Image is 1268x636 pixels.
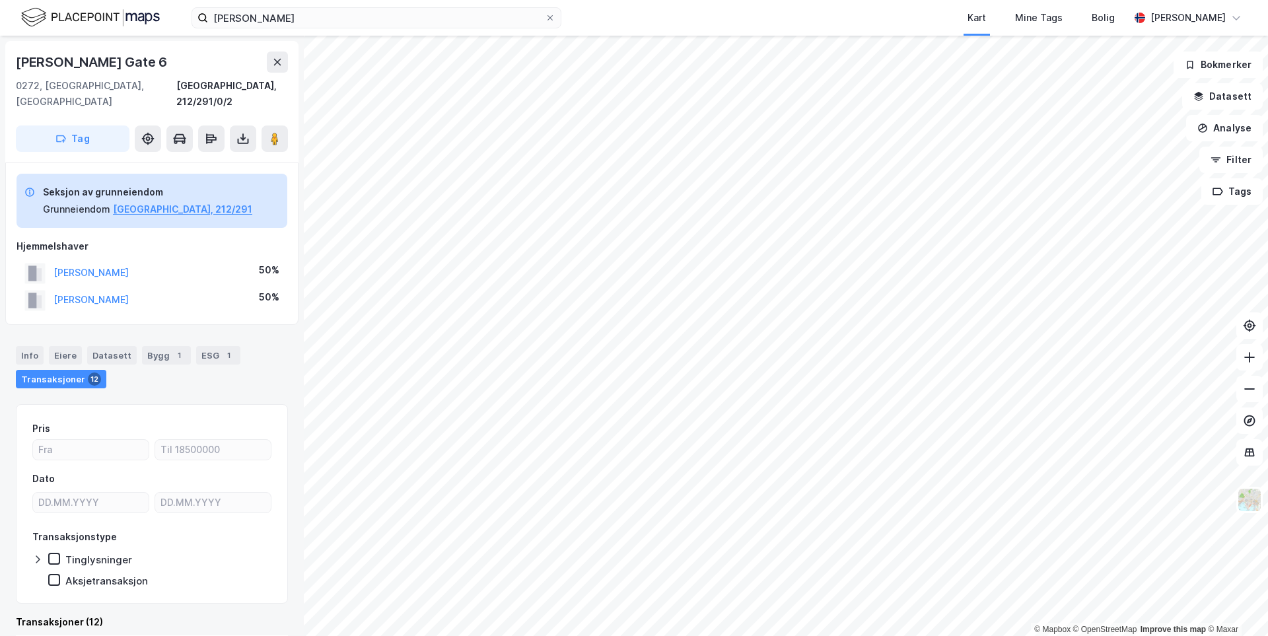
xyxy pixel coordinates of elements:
[1092,10,1115,26] div: Bolig
[1237,487,1262,512] img: Z
[32,471,55,487] div: Dato
[1199,147,1263,173] button: Filter
[196,346,240,365] div: ESG
[1201,178,1263,205] button: Tags
[208,8,545,28] input: Søk på adresse, matrikkel, gårdeiere, leietakere eller personer
[21,6,160,29] img: logo.f888ab2527a4732fd821a326f86c7f29.svg
[1202,573,1268,636] div: Kontrollprogram for chat
[16,78,176,110] div: 0272, [GEOGRAPHIC_DATA], [GEOGRAPHIC_DATA]
[155,440,271,460] input: Til 18500000
[16,125,129,152] button: Tag
[16,346,44,365] div: Info
[1174,52,1263,78] button: Bokmerker
[1034,625,1071,634] a: Mapbox
[32,529,117,545] div: Transaksjonstype
[16,614,288,630] div: Transaksjoner (12)
[65,553,132,566] div: Tinglysninger
[16,370,106,388] div: Transaksjoner
[1202,573,1268,636] iframe: Chat Widget
[1073,625,1137,634] a: OpenStreetMap
[259,289,279,305] div: 50%
[43,184,252,200] div: Seksjon av grunneiendom
[176,78,288,110] div: [GEOGRAPHIC_DATA], 212/291/0/2
[259,262,279,278] div: 50%
[113,201,252,217] button: [GEOGRAPHIC_DATA], 212/291
[49,346,82,365] div: Eiere
[65,575,148,587] div: Aksjetransaksjon
[155,493,271,512] input: DD.MM.YYYY
[1150,10,1226,26] div: [PERSON_NAME]
[16,52,170,73] div: [PERSON_NAME] Gate 6
[1015,10,1063,26] div: Mine Tags
[172,349,186,362] div: 1
[1182,83,1263,110] button: Datasett
[43,201,110,217] div: Grunneiendom
[87,346,137,365] div: Datasett
[33,493,149,512] input: DD.MM.YYYY
[1141,625,1206,634] a: Improve this map
[88,372,101,386] div: 12
[17,238,287,254] div: Hjemmelshaver
[142,346,191,365] div: Bygg
[33,440,149,460] input: Fra
[32,421,50,437] div: Pris
[1186,115,1263,141] button: Analyse
[968,10,986,26] div: Kart
[222,349,235,362] div: 1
